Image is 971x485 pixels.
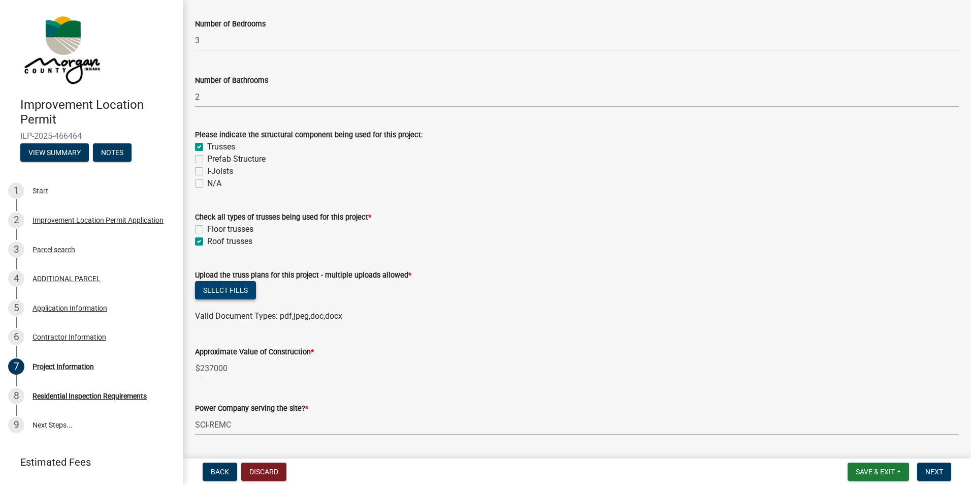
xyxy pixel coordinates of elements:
label: Trusses [207,141,235,153]
img: Morgan County, Indiana [20,11,102,87]
button: View Summary [20,143,89,162]
div: 5 [8,300,24,316]
label: Prefab Structure [207,153,266,165]
wm-modal-confirm: Summary [20,149,89,157]
button: Save & Exit [848,463,909,481]
button: Discard [241,463,286,481]
label: I-Joists [207,165,233,177]
button: Next [917,463,951,481]
div: ADDITIONAL PARCEL [33,275,101,282]
span: $ [195,358,201,379]
div: 7 [8,358,24,375]
label: Upload the truss plans for this project - multiple uploads allowed [195,272,411,279]
label: Please indicate the structural component being used for this project: [195,132,423,139]
label: Power Company serving the site? [195,405,308,412]
span: Back [211,468,229,476]
div: 1 [8,183,24,199]
div: 6 [8,329,24,345]
div: 9 [8,417,24,433]
span: Next [925,468,943,476]
span: Save & Exit [856,468,895,476]
wm-modal-confirm: Notes [93,149,132,157]
div: Residential Inspection Requirements [33,392,147,400]
label: Number of Bathrooms [195,77,268,84]
a: Estimated Fees [8,452,167,472]
label: Floor trusses [207,223,253,235]
h4: Improvement Location Permit [20,98,175,127]
label: Approximate Value of Construction [195,349,314,356]
div: Improvement Location Permit Application [33,217,164,224]
label: Number of Bedrooms [195,21,266,28]
label: N/A [207,177,221,190]
button: Notes [93,143,132,162]
div: Project Information [33,363,94,370]
div: Contractor Information [33,334,106,341]
span: ILP-2025-466464 [20,131,163,141]
span: Valid Document Types: pdf,jpeg,doc,docx [195,311,342,321]
div: 2 [8,212,24,228]
div: 4 [8,270,24,287]
button: Select files [195,281,256,299]
button: Back [203,463,237,481]
div: 3 [8,241,24,258]
div: Parcel search [33,246,75,253]
div: Application Information [33,305,107,312]
div: Start [33,187,48,194]
label: Roof trusses [207,235,252,248]
div: 8 [8,388,24,404]
label: Check all types of trusses being used for this project [195,214,371,221]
